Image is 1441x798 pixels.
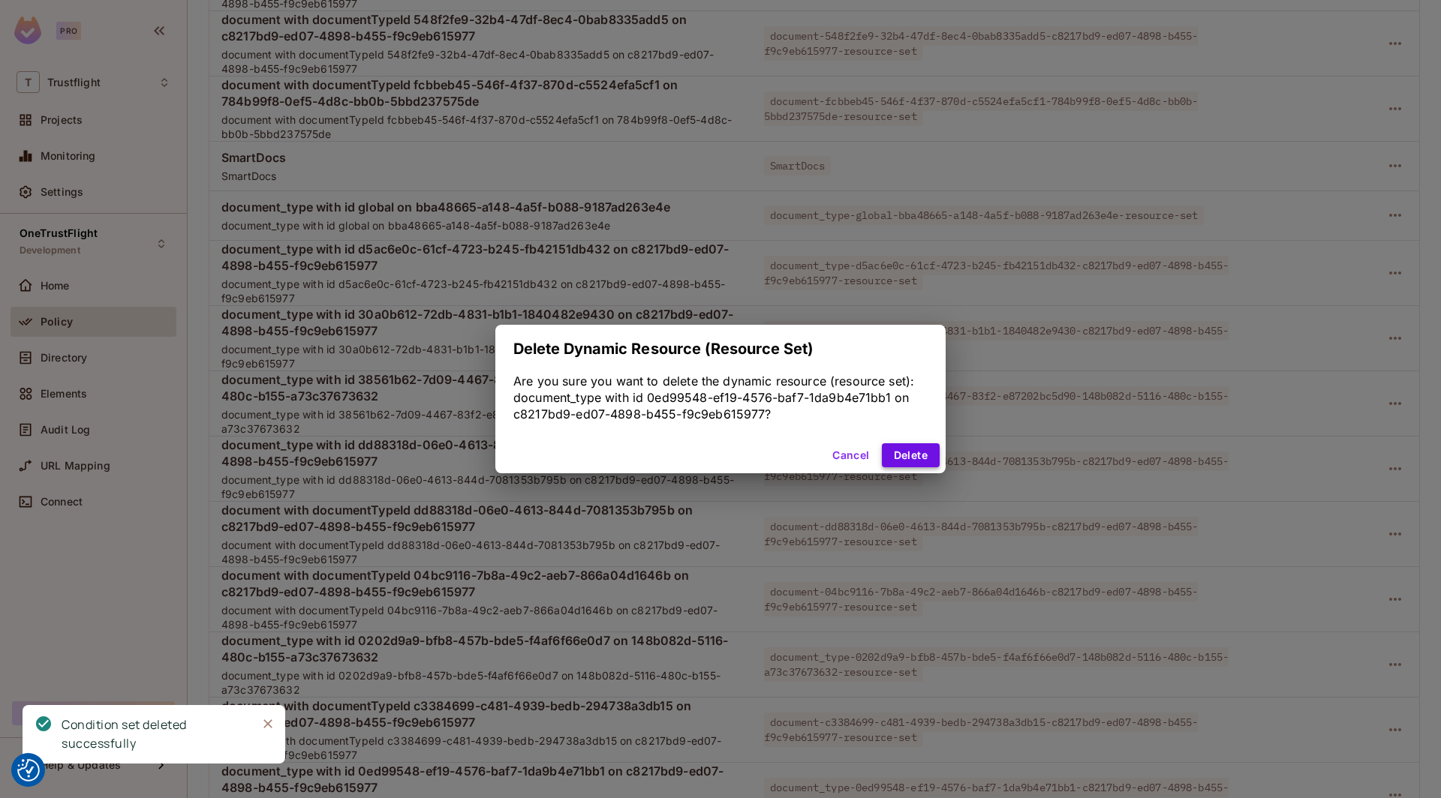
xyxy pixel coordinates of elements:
[17,759,40,781] button: Consent Preferences
[826,443,875,467] button: Cancel
[62,715,245,753] div: Condition set deleted successfully
[257,712,279,735] button: Close
[495,325,946,373] h2: Delete Dynamic Resource (Resource Set)
[17,759,40,781] img: Revisit consent button
[882,443,940,467] button: Delete
[513,373,928,422] div: Are you sure you want to delete the dynamic resource (resource set): document_type with id 0ed995...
